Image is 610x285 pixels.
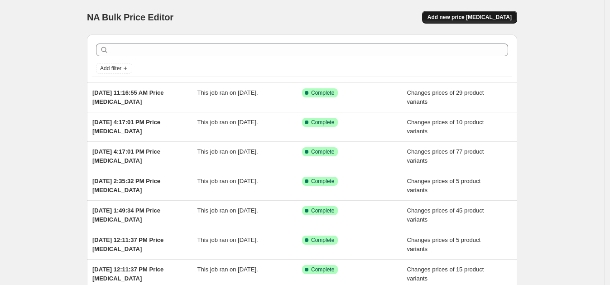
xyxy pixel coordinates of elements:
[96,63,132,74] button: Add filter
[100,65,121,72] span: Add filter
[427,14,512,21] span: Add new price [MEDICAL_DATA]
[92,207,160,223] span: [DATE] 1:49:34 PM Price [MEDICAL_DATA]
[407,237,481,252] span: Changes prices of 5 product variants
[407,178,481,193] span: Changes prices of 5 product variants
[92,89,164,105] span: [DATE] 11:16:55 AM Price [MEDICAL_DATA]
[92,237,163,252] span: [DATE] 12:11:37 PM Price [MEDICAL_DATA]
[311,178,334,185] span: Complete
[422,11,517,24] button: Add new price [MEDICAL_DATA]
[311,207,334,214] span: Complete
[311,266,334,273] span: Complete
[197,237,258,243] span: This job ran on [DATE].
[197,266,258,273] span: This job ran on [DATE].
[311,89,334,97] span: Complete
[197,148,258,155] span: This job ran on [DATE].
[407,266,484,282] span: Changes prices of 15 product variants
[87,12,173,22] span: NA Bulk Price Editor
[407,89,484,105] span: Changes prices of 29 product variants
[311,237,334,244] span: Complete
[92,119,160,135] span: [DATE] 4:17:01 PM Price [MEDICAL_DATA]
[407,148,484,164] span: Changes prices of 77 product variants
[407,119,484,135] span: Changes prices of 10 product variants
[197,207,258,214] span: This job ran on [DATE].
[407,207,484,223] span: Changes prices of 45 product variants
[197,178,258,184] span: This job ran on [DATE].
[92,266,163,282] span: [DATE] 12:11:37 PM Price [MEDICAL_DATA]
[197,119,258,126] span: This job ran on [DATE].
[92,178,160,193] span: [DATE] 2:35:32 PM Price [MEDICAL_DATA]
[197,89,258,96] span: This job ran on [DATE].
[311,148,334,155] span: Complete
[311,119,334,126] span: Complete
[92,148,160,164] span: [DATE] 4:17:01 PM Price [MEDICAL_DATA]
